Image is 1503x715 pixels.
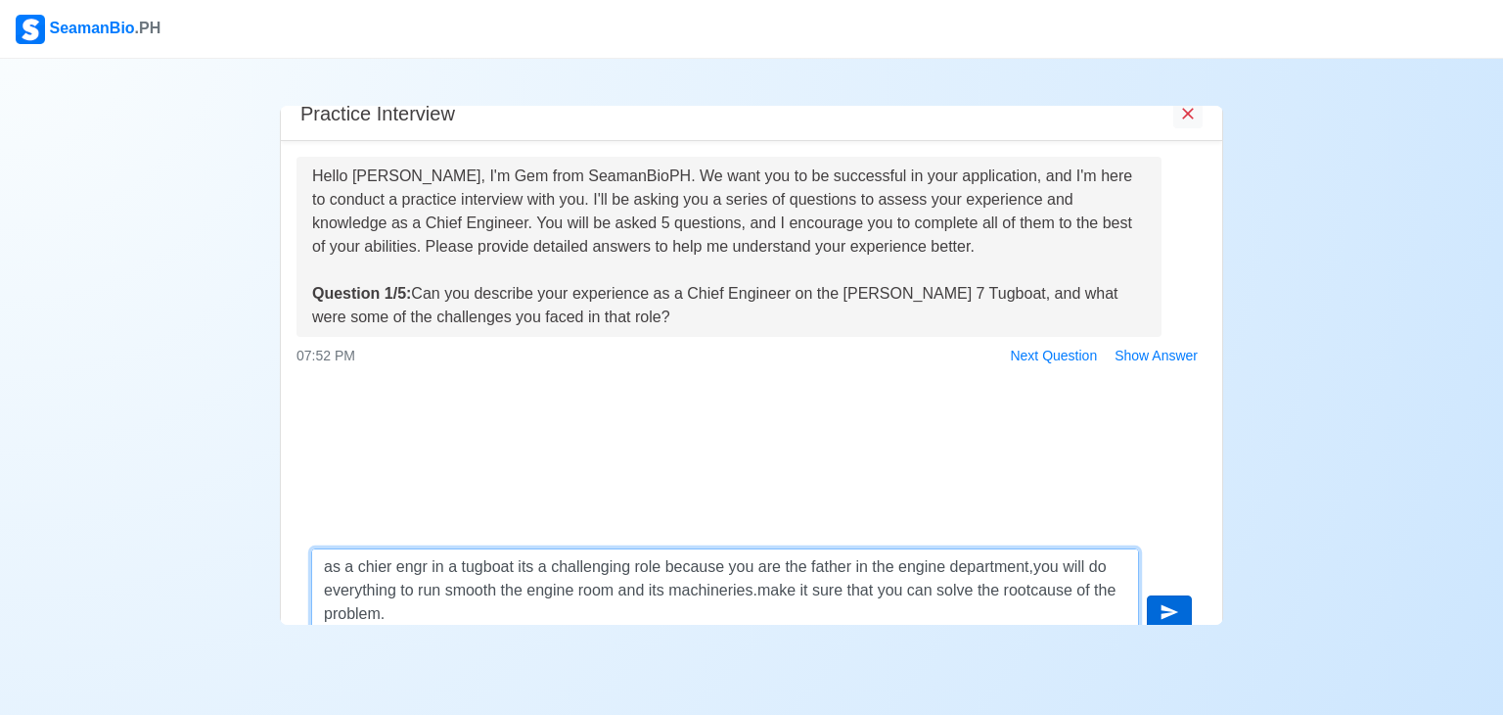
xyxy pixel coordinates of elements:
[312,285,411,302] strong: Question 1/5:
[1173,98,1203,128] button: End Interview
[16,15,45,44] img: Logo
[300,102,455,125] h5: Practice Interview
[296,341,1207,371] div: 07:52 PM
[1106,341,1207,371] button: Show Answer
[312,165,1146,329] div: Hello [PERSON_NAME], I'm Gem from SeamanBioPH. We want you to be successful in your application, ...
[311,548,1139,631] textarea: as a chier engr in a tugboat its a challenging role because you are the father in the engine depa...
[1001,341,1106,371] button: Next Question
[16,15,160,44] div: SeamanBio
[135,20,161,36] span: .PH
